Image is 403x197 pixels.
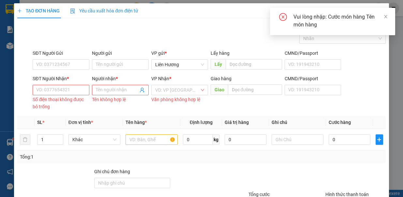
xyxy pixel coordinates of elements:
div: Người nhận [92,75,149,82]
span: Giao [211,84,228,95]
img: icon [70,8,75,14]
div: Tên không hợp lệ [92,96,149,103]
span: Cước hàng [329,120,351,125]
div: VP gửi [151,50,208,57]
input: 0 [225,134,266,145]
div: CMND/Passport [285,50,341,57]
th: Ghi chú [269,116,326,129]
li: 02523854854 [3,23,124,31]
div: Người gửi [92,50,149,57]
span: Giá trị hàng [225,120,249,125]
input: Dọc đường [228,84,282,95]
span: Lấy [211,59,226,69]
b: GỬI : Liên Hương [3,41,71,52]
span: plus [17,8,22,13]
span: user-add [140,87,145,93]
span: environment [37,16,43,21]
span: close-circle [279,13,287,22]
span: close [383,14,388,19]
li: 01 [PERSON_NAME] [3,14,124,23]
div: Văn phòng không hợp lệ [151,96,208,103]
input: Ghi chú đơn hàng [94,178,170,188]
label: Hình thức thanh toán [325,192,369,197]
div: Vui lòng nhập: Cước món hàng Tên món hàng [293,13,387,29]
div: SĐT Người Gửi [33,50,89,57]
button: Close [371,3,389,22]
div: Tổng: 1 [20,153,156,160]
span: Yêu cầu xuất hóa đơn điện tử [70,8,138,13]
span: phone [37,24,43,29]
div: Số điện thoại không được bỏ trống [33,96,89,110]
div: CMND/Passport [285,75,341,82]
span: Tổng cước [248,192,270,197]
span: Liên Hương [155,60,204,69]
span: kg [213,134,219,145]
img: logo.jpg [3,3,36,36]
span: Lấy hàng [211,51,230,56]
button: plus [376,134,383,145]
input: Dọc đường [226,59,282,69]
span: Đơn vị tính [68,120,93,125]
span: plus [376,137,383,142]
span: TẠO ĐƠN HÀNG [17,8,60,13]
span: Giao hàng [211,76,231,81]
span: Định lượng [190,120,213,125]
span: SL [37,120,42,125]
label: Ghi chú đơn hàng [94,169,130,174]
span: Tên hàng [126,120,147,125]
span: Khác [72,135,117,144]
span: VP Nhận [151,76,169,81]
input: VD: Bàn, Ghế [126,134,178,145]
button: delete [20,134,30,145]
b: [PERSON_NAME] [37,4,93,12]
div: SĐT Người Nhận [33,75,89,82]
input: Ghi Chú [272,134,324,145]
